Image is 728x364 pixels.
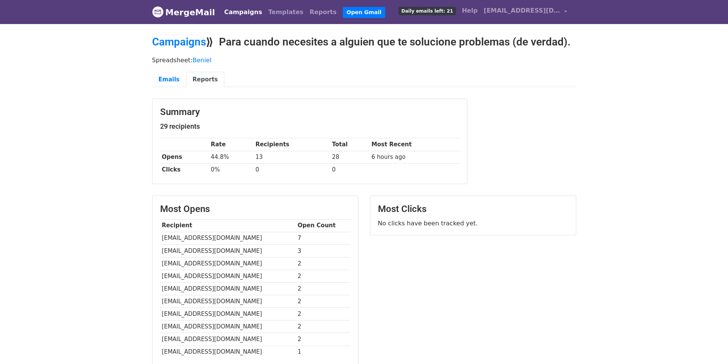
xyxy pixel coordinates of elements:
td: 0% [209,163,254,176]
span: Daily emails left: 21 [399,7,456,15]
a: Open Gmail [343,7,385,18]
td: [EMAIL_ADDRESS][DOMAIN_NAME] [160,308,296,320]
span: [EMAIL_ADDRESS][DOMAIN_NAME] [484,6,560,15]
td: [EMAIL_ADDRESS][DOMAIN_NAME] [160,283,296,295]
td: [EMAIL_ADDRESS][DOMAIN_NAME] [160,232,296,244]
th: Recipients [254,138,330,151]
td: [EMAIL_ADDRESS][DOMAIN_NAME] [160,270,296,282]
a: Emails [152,72,186,87]
th: Most Recent [370,138,459,151]
td: 2 [296,295,350,308]
td: 2 [296,333,350,346]
td: [EMAIL_ADDRESS][DOMAIN_NAME] [160,295,296,308]
h5: 29 recipients [160,122,459,131]
td: [EMAIL_ADDRESS][DOMAIN_NAME] [160,346,296,358]
th: Clicks [160,163,209,176]
h3: Summary [160,107,459,118]
h2: ⟫ Para cuando necesites a alguien que te solucione problemas (de verdad). [152,36,576,49]
a: Beniel [193,57,212,64]
th: Total [330,138,370,151]
td: [EMAIL_ADDRESS][DOMAIN_NAME] [160,333,296,346]
td: 44.8% [209,151,254,163]
a: Reports [306,5,340,20]
td: 13 [254,151,330,163]
td: 28 [330,151,370,163]
p: Spreadsheet: [152,56,576,64]
a: Campaigns [221,5,265,20]
td: 6 hours ago [370,151,459,163]
td: 2 [296,320,350,333]
td: [EMAIL_ADDRESS][DOMAIN_NAME] [160,244,296,257]
a: Reports [186,72,224,87]
h3: Most Opens [160,204,350,215]
td: 0 [330,163,370,176]
a: MergeMail [152,4,215,20]
td: 7 [296,232,350,244]
td: 2 [296,270,350,282]
a: Campaigns [152,36,206,48]
td: 1 [296,346,350,358]
a: Templates [265,5,306,20]
a: Help [459,3,481,18]
th: Recipient [160,219,296,232]
h3: Most Clicks [378,204,568,215]
td: 0 [254,163,330,176]
th: Rate [209,138,254,151]
td: [EMAIL_ADDRESS][DOMAIN_NAME] [160,257,296,270]
a: Daily emails left: 21 [396,3,459,18]
p: No clicks have been tracked yet. [378,219,568,227]
a: [EMAIL_ADDRESS][DOMAIN_NAME] [481,3,570,21]
td: 2 [296,257,350,270]
th: Opens [160,151,209,163]
td: 3 [296,244,350,257]
img: MergeMail logo [152,6,164,18]
td: [EMAIL_ADDRESS][DOMAIN_NAME] [160,320,296,333]
td: 2 [296,308,350,320]
th: Open Count [296,219,350,232]
td: 2 [296,283,350,295]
